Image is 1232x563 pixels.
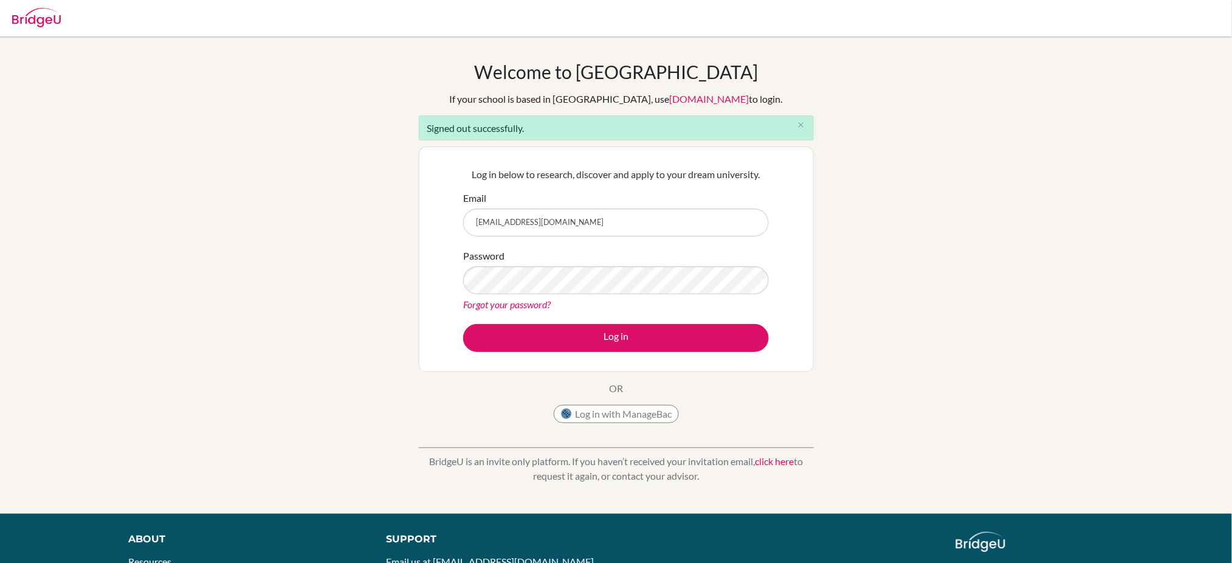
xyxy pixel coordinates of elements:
[554,405,679,423] button: Log in with ManageBac
[789,116,813,134] button: Close
[463,249,504,263] label: Password
[12,8,61,27] img: Bridge-U
[755,455,794,467] a: click here
[450,92,783,106] div: If your school is based in [GEOGRAPHIC_DATA], use to login.
[419,454,814,483] p: BridgeU is an invite only platform. If you haven’t received your invitation email, to request it ...
[419,116,814,140] div: Signed out successfully.
[463,191,486,206] label: Email
[463,167,769,182] p: Log in below to research, discover and apply to your dream university.
[386,532,602,547] div: Support
[128,532,359,547] div: About
[956,532,1005,552] img: logo_white@2x-f4f0deed5e89b7ecb1c2cc34c3e3d731f90f0f143d5ea2071677605dd97b5244.png
[463,299,551,310] a: Forgot your password?
[463,324,769,352] button: Log in
[474,61,758,83] h1: Welcome to [GEOGRAPHIC_DATA]
[670,93,749,105] a: [DOMAIN_NAME]
[796,120,805,130] i: close
[609,381,623,396] p: OR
